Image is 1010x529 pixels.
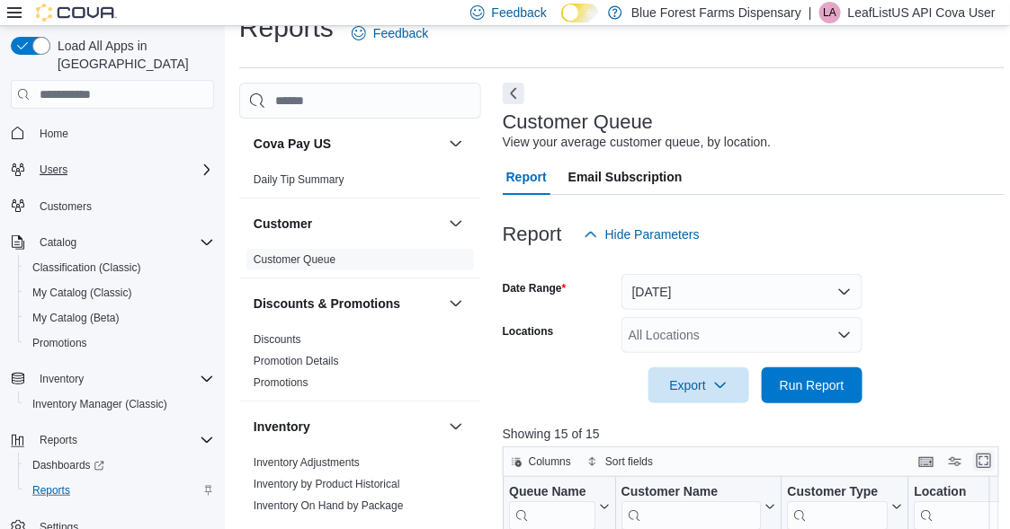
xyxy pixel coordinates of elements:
[659,367,738,403] span: Export
[25,332,214,354] span: Promotions
[254,215,442,233] button: Customer
[25,257,214,278] span: Classification (Classic)
[973,450,995,472] button: Enter fullscreen
[848,2,996,23] p: LeafListUS API Cova User
[32,286,132,300] span: My Catalog (Classic)
[32,121,214,144] span: Home
[648,367,749,403] button: Export
[32,397,167,411] span: Inventory Manager (Classic)
[504,451,578,472] button: Columns
[32,260,141,275] span: Classification (Classic)
[254,252,335,267] span: Customer Queue
[32,232,214,253] span: Catalog
[254,215,312,233] h3: Customer
[631,2,801,23] p: Blue Forest Farms Dispensary
[32,311,120,325] span: My Catalog (Beta)
[18,280,221,305] button: My Catalog (Classic)
[503,425,1005,443] p: Showing 15 of 15
[254,456,360,469] a: Inventory Adjustments
[503,111,653,133] h3: Customer Queue
[809,2,812,23] p: |
[823,2,836,23] span: LA
[32,232,84,253] button: Catalog
[32,429,85,451] button: Reports
[25,393,174,415] a: Inventory Manager (Classic)
[32,336,87,350] span: Promotions
[25,454,112,476] a: Dashboards
[445,416,467,437] button: Inventory
[239,10,334,46] h1: Reports
[18,331,221,356] button: Promotions
[254,375,308,390] span: Promotions
[4,428,221,453] button: Reports
[254,376,308,389] a: Promotions
[18,392,221,417] button: Inventory Manager (Classic)
[32,159,214,181] span: Users
[344,15,435,51] a: Feedback
[32,429,214,451] span: Reports
[819,2,841,23] div: LeafListUS API Cova User
[254,418,442,436] button: Inventory
[254,418,310,436] h3: Inventory
[254,135,442,153] button: Cova Pay US
[621,274,863,310] button: [DATE]
[254,499,404,512] a: Inventory On Hand by Package
[239,169,481,198] div: Cova Pay US
[503,224,562,245] h3: Report
[239,249,481,278] div: Customer
[25,282,139,304] a: My Catalog (Classic)
[503,281,567,295] label: Date Range
[254,333,301,346] a: Discounts
[40,372,84,386] span: Inventory
[837,328,852,342] button: Open list of options
[254,477,400,491] span: Inventory by Product Historical
[561,22,562,23] span: Dark Mode
[780,376,845,394] span: Run Report
[254,253,335,266] a: Customer Queue
[503,324,554,339] label: Locations
[25,480,77,501] a: Reports
[40,163,67,177] span: Users
[4,119,221,145] button: Home
[40,433,77,447] span: Reports
[254,135,331,153] h3: Cova Pay US
[605,225,700,243] span: Hide Parameters
[36,4,117,22] img: Cova
[509,484,595,501] div: Queue Name
[254,478,400,490] a: Inventory by Product Historical
[40,235,76,250] span: Catalog
[787,484,888,501] div: Customer Type
[445,213,467,234] button: Customer
[621,484,761,501] div: Customer Name
[254,173,344,186] a: Daily Tip Summary
[25,257,148,278] a: Classification (Classic)
[32,159,75,181] button: Users
[32,123,76,145] a: Home
[580,451,660,472] button: Sort fields
[18,453,221,478] a: Dashboards
[40,199,92,214] span: Customers
[506,159,547,195] span: Report
[32,483,70,498] span: Reports
[445,293,467,314] button: Discounts & Promotions
[529,454,571,469] span: Columns
[492,4,547,22] span: Feedback
[254,332,301,347] span: Discounts
[373,24,428,42] span: Feedback
[25,393,214,415] span: Inventory Manager (Classic)
[254,295,442,313] button: Discounts & Promotions
[32,458,104,472] span: Dashboards
[25,332,94,354] a: Promotions
[944,451,966,472] button: Display options
[568,159,683,195] span: Email Subscription
[25,307,127,329] a: My Catalog (Beta)
[916,451,937,472] button: Keyboard shortcuts
[4,366,221,392] button: Inventory
[32,196,99,217] a: Customers
[25,454,214,476] span: Dashboards
[40,127,68,141] span: Home
[762,367,863,403] button: Run Report
[503,83,524,104] button: Next
[239,329,481,401] div: Discounts & Promotions
[4,193,221,219] button: Customers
